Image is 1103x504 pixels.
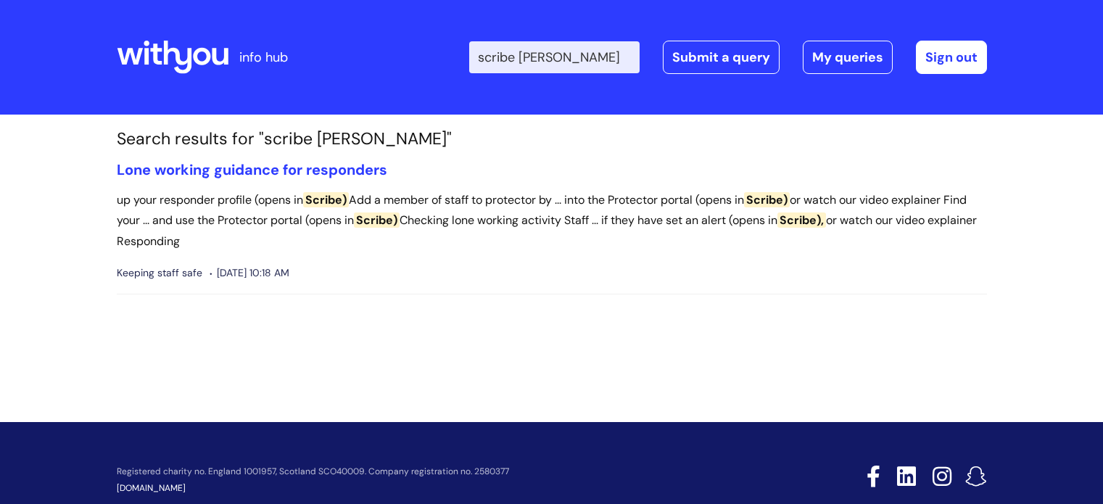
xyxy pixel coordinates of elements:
[916,41,987,74] a: Sign out
[117,482,186,494] a: [DOMAIN_NAME]
[303,192,349,207] span: Scribe)
[663,41,780,74] a: Submit a query
[469,41,640,73] input: Search
[354,212,400,228] span: Scribe)
[117,160,387,179] a: Lone working guidance for responders
[117,129,987,149] h1: Search results for "scribe [PERSON_NAME]"
[803,41,893,74] a: My queries
[117,467,764,476] p: Registered charity no. England 1001957, Scotland SCO40009. Company registration no. 2580377
[210,264,289,282] span: [DATE] 10:18 AM
[744,192,790,207] span: Scribe)
[239,46,288,69] p: info hub
[469,41,987,74] div: | -
[117,190,987,252] p: up your responder profile (opens in Add a member of staff to protector by ... into the Protector ...
[117,264,202,282] span: Keeping staff safe
[777,212,826,228] span: Scribe),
